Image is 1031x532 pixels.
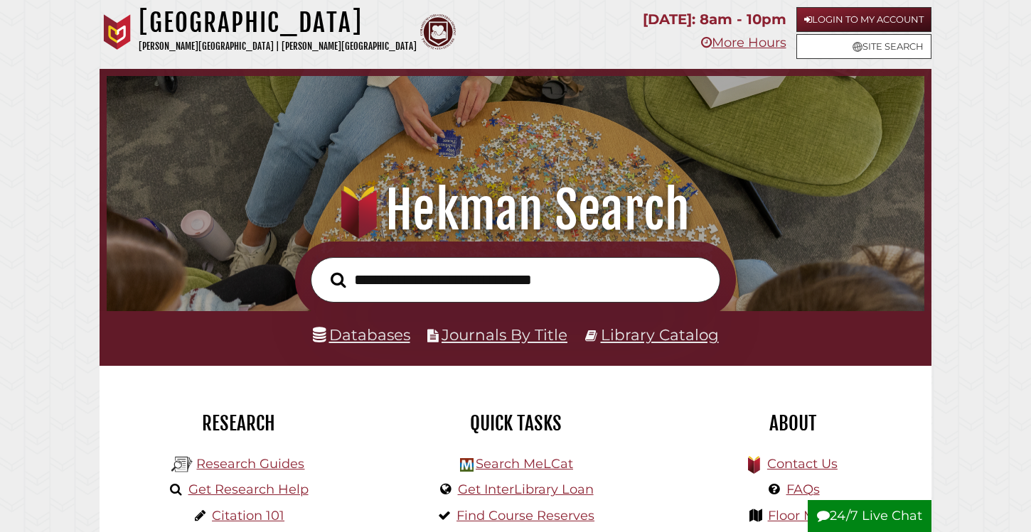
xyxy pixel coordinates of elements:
[388,411,643,435] h2: Quick Tasks
[796,34,931,59] a: Site Search
[171,454,193,475] img: Hekman Library Logo
[196,456,304,472] a: Research Guides
[476,456,573,472] a: Search MeLCat
[601,325,719,344] a: Library Catalog
[442,325,567,344] a: Journals By Title
[420,14,456,50] img: Calvin Theological Seminary
[313,325,410,344] a: Databases
[331,271,346,288] i: Search
[110,411,366,435] h2: Research
[460,458,474,472] img: Hekman Library Logo
[701,35,786,50] a: More Hours
[665,411,921,435] h2: About
[188,482,309,497] a: Get Research Help
[643,7,786,32] p: [DATE]: 8am - 10pm
[767,456,838,472] a: Contact Us
[100,14,135,50] img: Calvin University
[139,38,417,55] p: [PERSON_NAME][GEOGRAPHIC_DATA] | [PERSON_NAME][GEOGRAPHIC_DATA]
[458,482,594,497] a: Get InterLibrary Loan
[212,508,284,523] a: Citation 101
[456,508,594,523] a: Find Course Reserves
[768,508,838,523] a: Floor Maps
[786,482,820,497] a: FAQs
[324,268,353,292] button: Search
[139,7,417,38] h1: [GEOGRAPHIC_DATA]
[122,179,909,241] h1: Hekman Search
[796,7,931,32] a: Login to My Account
